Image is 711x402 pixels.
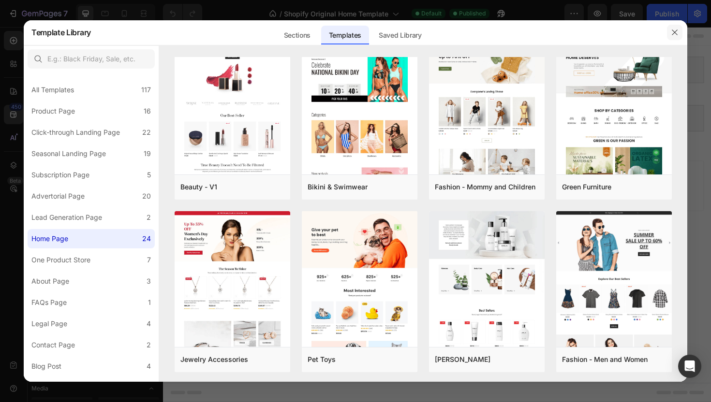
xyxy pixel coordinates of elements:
[142,233,151,244] div: 24
[308,354,336,365] div: Pet Toys
[31,297,67,308] div: FAQs Page
[31,382,59,393] div: Blog List
[276,26,318,45] div: Sections
[31,360,61,372] div: Blog Post
[31,233,68,244] div: Home Page
[148,297,151,308] div: 1
[308,181,368,193] div: Bikini & Swimwear
[31,212,102,223] div: Lead Generation Page
[333,158,392,168] div: Add blank section
[147,254,151,266] div: 7
[321,26,369,45] div: Templates
[147,318,151,330] div: 4
[562,181,611,193] div: Green Furniture
[31,254,90,266] div: One Product Store
[435,354,490,365] div: [PERSON_NAME]
[31,339,75,351] div: Contact Page
[142,190,151,202] div: 20
[31,169,89,181] div: Subscription Page
[31,148,106,159] div: Seasonal Landing Page
[180,354,248,365] div: Jewelry Accessories
[147,382,151,393] div: 2
[264,40,332,51] span: Shopify section: hero
[180,181,217,193] div: Beauty - V1
[144,105,151,117] div: 16
[147,275,151,287] div: 3
[252,91,344,102] span: Shopify section: product-list
[31,20,91,45] h2: Template Library
[141,84,151,96] div: 117
[142,127,151,138] div: 22
[181,170,248,179] span: inspired by CRO experts
[144,148,151,159] div: 19
[147,169,151,181] div: 5
[678,355,701,378] div: Open Intercom Messenger
[28,49,155,69] input: E.g.: Black Friday, Sale, etc.
[147,360,151,372] div: 4
[147,339,151,351] div: 2
[267,136,313,146] span: Add section
[31,190,85,202] div: Advertorial Page
[371,26,430,45] div: Saved Library
[261,170,312,179] span: from URL or image
[31,84,74,96] div: All Templates
[262,158,313,168] div: Generate layout
[435,181,535,193] div: Fashion - Mommy and Children
[31,275,69,287] div: About Page
[31,105,75,117] div: Product Page
[31,318,67,330] div: Legal Page
[31,127,120,138] div: Click-through Landing Page
[562,354,648,365] div: Fashion - Men and Women
[147,212,151,223] div: 2
[326,170,398,179] span: then drag & drop elements
[186,158,245,168] div: Choose templates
